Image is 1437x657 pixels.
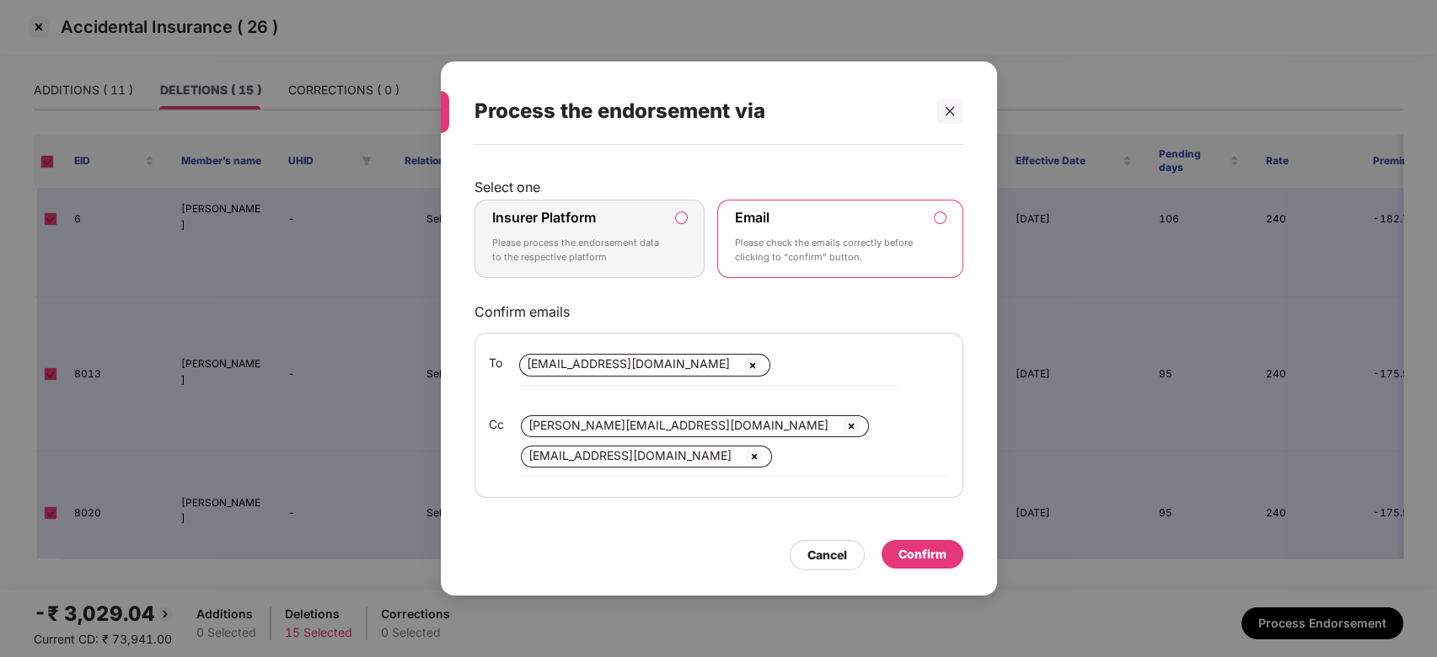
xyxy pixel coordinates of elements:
p: Please check the emails correctly before clicking to “confirm” button. [735,236,921,265]
span: To [489,354,502,372]
span: [EMAIL_ADDRESS][DOMAIN_NAME] [528,448,732,462]
label: Insurer Platform [492,209,596,226]
input: Insurer PlatformPlease process the endorsement data to the respective platform [676,212,687,223]
label: Email [735,209,769,226]
p: Confirm emails [475,303,963,320]
span: [EMAIL_ADDRESS][DOMAIN_NAME] [527,356,730,371]
img: svg+xml;base64,PHN2ZyBpZD0iQ3Jvc3MtMzJ4MzIiIHhtbG5zPSJodHRwOi8vd3d3LnczLm9yZy8yMDAwL3N2ZyIgd2lkdG... [841,416,861,436]
span: [PERSON_NAME][EMAIL_ADDRESS][DOMAIN_NAME] [528,418,828,432]
img: svg+xml;base64,PHN2ZyBpZD0iQ3Jvc3MtMzJ4MzIiIHhtbG5zPSJodHRwOi8vd3d3LnczLm9yZy8yMDAwL3N2ZyIgd2lkdG... [743,355,763,376]
div: Cancel [807,546,847,564]
input: EmailPlease check the emails correctly before clicking to “confirm” button. [935,212,946,223]
img: svg+xml;base64,PHN2ZyBpZD0iQ3Jvc3MtMzJ4MzIiIHhtbG5zPSJodHRwOi8vd3d3LnczLm9yZy8yMDAwL3N2ZyIgd2lkdG... [744,446,764,467]
p: Select one [475,179,963,195]
span: Cc [489,415,504,434]
span: close [944,105,956,117]
div: Confirm [898,545,946,564]
div: Process the endorsement via [475,78,923,144]
p: Please process the endorsement data to the respective platform [492,236,664,265]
